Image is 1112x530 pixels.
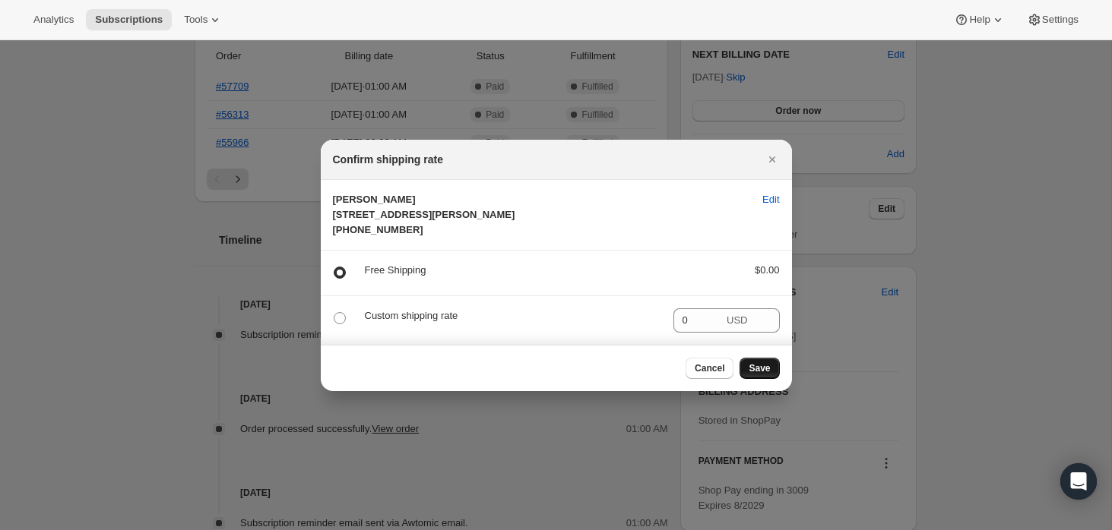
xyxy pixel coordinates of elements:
[727,314,747,326] span: USD
[969,14,990,26] span: Help
[762,192,779,207] span: Edit
[695,362,724,374] span: Cancel
[1042,14,1079,26] span: Settings
[755,264,780,276] span: $0.00
[86,9,172,30] button: Subscriptions
[753,188,788,212] button: Edit
[740,358,779,379] button: Save
[945,9,1014,30] button: Help
[24,9,83,30] button: Analytics
[33,14,74,26] span: Analytics
[95,14,163,26] span: Subscriptions
[762,149,783,170] button: Close
[365,263,730,278] p: Free Shipping
[1060,463,1097,500] div: Open Intercom Messenger
[333,194,515,235] span: [PERSON_NAME] [STREET_ADDRESS][PERSON_NAME] [PHONE_NUMBER]
[365,308,661,323] p: Custom shipping rate
[1018,9,1088,30] button: Settings
[175,9,232,30] button: Tools
[749,362,770,374] span: Save
[184,14,208,26] span: Tools
[686,358,733,379] button: Cancel
[333,152,443,167] h2: Confirm shipping rate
